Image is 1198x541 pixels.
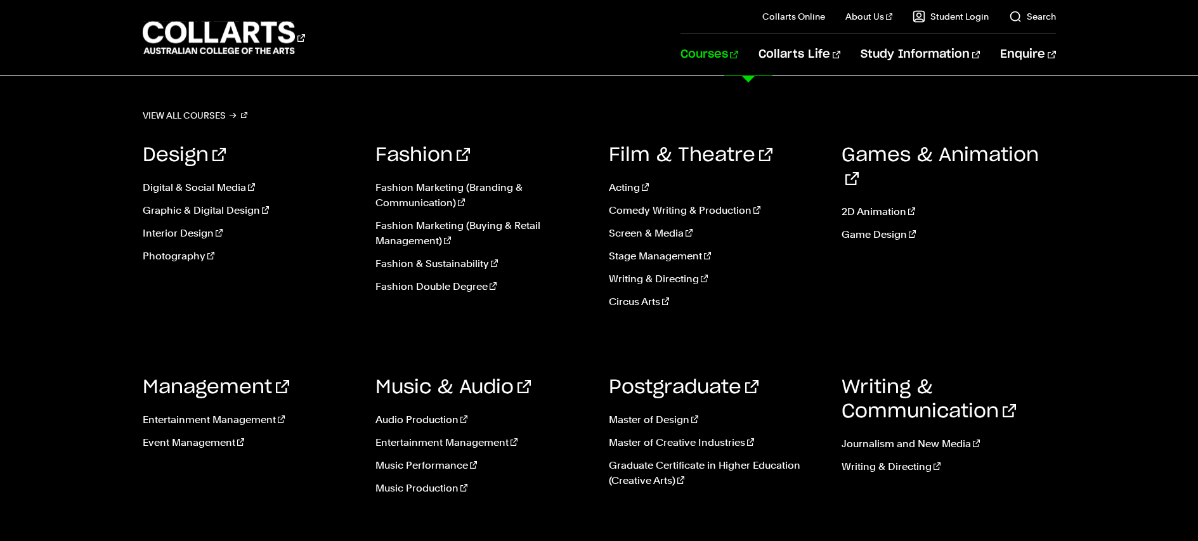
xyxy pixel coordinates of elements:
[375,458,590,473] a: Music Performance
[609,180,823,195] a: Acting
[143,203,357,218] a: Graphic & Digital Design
[375,256,590,271] a: Fashion & Sustainability
[375,218,590,249] a: Fashion Marketing (Buying & Retail Management)
[842,459,1056,474] a: Writing & Directing
[842,204,1056,219] a: 2D Animation
[143,180,357,195] a: Digital & Social Media
[609,412,823,427] a: Master of Design
[609,249,823,264] a: Stage Management
[609,435,823,450] a: Master of Creative Industries
[143,378,289,397] a: Management
[375,412,590,427] a: Audio Production
[845,10,892,23] a: About Us
[609,226,823,241] a: Screen & Media
[609,378,759,397] a: Postgraduate
[375,146,470,165] a: Fashion
[1009,10,1056,23] a: Search
[842,436,1056,452] a: Journalism and New Media
[609,146,772,165] a: Film & Theatre
[143,249,357,264] a: Photography
[143,435,357,450] a: Event Management
[375,378,531,397] a: Music & Audio
[759,34,840,75] a: Collarts Life
[375,279,590,294] a: Fashion Double Degree
[842,146,1039,189] a: Games & Animation
[913,10,989,23] a: Student Login
[861,34,980,75] a: Study Information
[143,107,248,124] a: View all courses
[680,34,738,75] a: Courses
[842,378,1016,421] a: Writing & Communication
[143,20,305,56] div: Go to homepage
[143,146,226,165] a: Design
[609,458,823,488] a: Graduate Certificate in Higher Education (Creative Arts)
[609,271,823,287] a: Writing & Directing
[375,180,590,211] a: Fashion Marketing (Branding & Communication)
[609,294,823,310] a: Circus Arts
[143,226,357,241] a: Interior Design
[143,412,357,427] a: Entertainment Management
[609,203,823,218] a: Comedy Writing & Production
[375,481,590,496] a: Music Production
[842,227,1056,242] a: Game Design
[1000,34,1055,75] a: Enquire
[375,435,590,450] a: Entertainment Management
[762,10,825,23] a: Collarts Online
